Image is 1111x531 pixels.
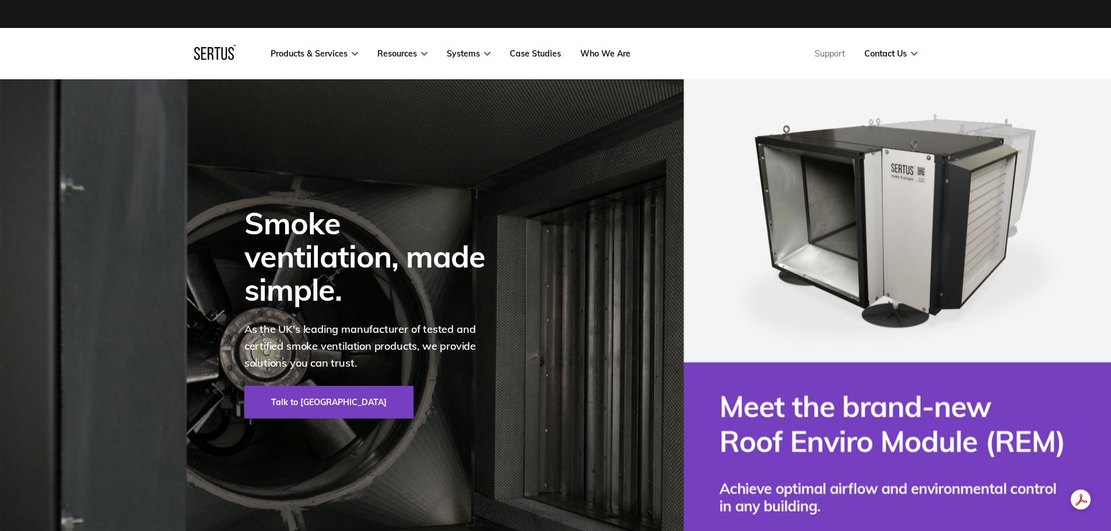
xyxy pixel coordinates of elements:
[580,48,630,59] a: Who We Are
[244,321,501,371] p: As the UK's leading manufacturer of tested and certified smoke ventilation products, we provide s...
[447,48,490,59] a: Systems
[244,386,413,419] a: Talk to [GEOGRAPHIC_DATA]
[377,48,427,59] a: Resources
[815,48,845,59] a: Support
[244,206,501,307] div: Smoke ventilation, made simple.
[864,48,917,59] a: Contact Us
[510,48,561,59] a: Case Studies
[271,48,358,59] a: Products & Services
